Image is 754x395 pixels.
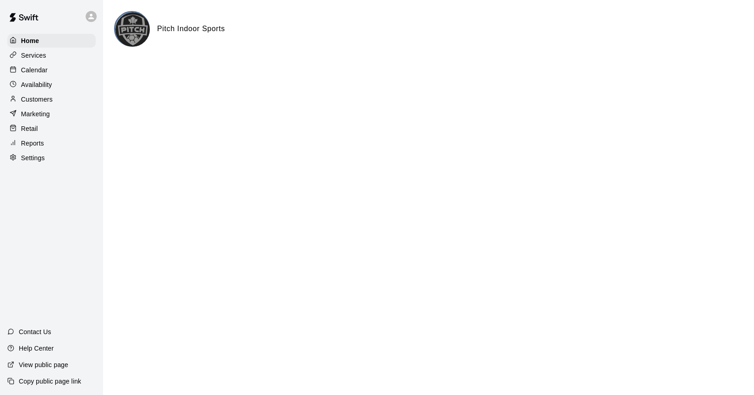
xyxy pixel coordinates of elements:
[19,327,51,336] p: Contact Us
[21,95,53,104] p: Customers
[7,122,96,135] a: Retail
[7,151,96,165] a: Settings
[21,124,38,133] p: Retail
[7,34,96,48] a: Home
[21,153,45,162] p: Settings
[19,360,68,369] p: View public page
[7,136,96,150] a: Reports
[21,80,52,89] p: Availability
[21,36,39,45] p: Home
[21,109,50,119] p: Marketing
[7,107,96,121] a: Marketing
[19,344,54,353] p: Help Center
[7,78,96,92] a: Availability
[115,12,150,47] img: Pitch Indoor Sports logo
[7,92,96,106] a: Customers
[21,51,46,60] p: Services
[7,63,96,77] a: Calendar
[21,65,48,75] p: Calendar
[7,49,96,62] a: Services
[157,23,225,35] h6: Pitch Indoor Sports
[21,139,44,148] p: Reports
[19,377,81,386] p: Copy public page link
